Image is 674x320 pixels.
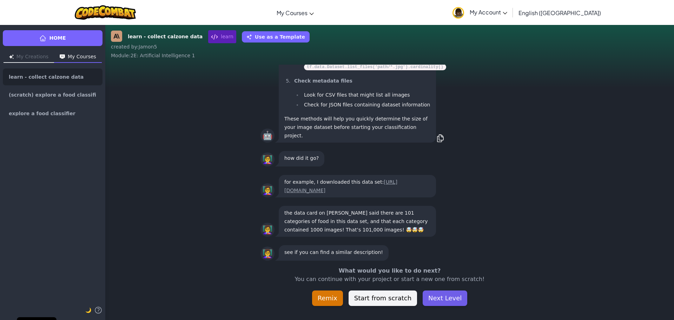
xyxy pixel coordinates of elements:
button: My Creations [4,52,54,63]
span: (scratch) explore a food classifier [9,92,97,98]
p: You can continue with your project or start a new one from scratch! [200,275,579,283]
span: Home [49,34,66,42]
div: Module : 2E: Artificial Intelligence 1 [111,52,668,59]
a: Home [3,30,103,46]
button: Use as a Template [242,31,310,43]
li: Look for CSV files that might list all images [302,91,430,99]
a: My Courses [273,3,317,22]
div: 👩‍🏫 [260,152,275,166]
img: Icon [60,54,65,59]
img: avatar [452,7,464,19]
a: learn - collect calzone data [3,68,103,85]
a: My Account [449,1,511,24]
button: Start from scratch [349,290,417,306]
div: 👩‍🏫 [260,223,275,237]
span: My Account [470,8,507,16]
a: (scratch) explore a food classifier [3,87,103,104]
p: These methods will help you quickly determine the size of your image dataset before starting your... [284,115,430,140]
code: tf.data.Dataset.list_files('path/*.jpg').cardinality() [304,64,446,70]
li: Check for JSON files containing dataset information [302,100,430,109]
span: created by : Jamon5 [111,44,157,50]
p: What would you like to do next? [200,267,579,275]
a: English ([GEOGRAPHIC_DATA]) [515,3,604,22]
img: Claude [111,31,122,42]
span: English ([GEOGRAPHIC_DATA]) [518,9,601,17]
button: Next Level [423,290,467,306]
button: Remix [312,290,343,306]
p: for example, I downloaded this data set: [284,178,430,195]
span: learn - collect calzone data [9,74,84,79]
strong: learn - collect calzone data [128,33,203,40]
div: 👩‍🏫 [260,247,275,261]
span: 🌙 [85,307,91,313]
span: learn [208,30,236,43]
p: see if you can find a similar description! [284,248,383,256]
button: 🌙 [85,306,91,314]
strong: Check metadata files [294,78,352,84]
img: CodeCombat logo [75,5,136,20]
div: 👩‍🏫 [260,183,275,197]
img: Icon [9,54,14,59]
span: My Courses [277,9,308,17]
button: My Courses [54,52,102,63]
p: how did it go? [284,154,319,162]
p: the data card on [PERSON_NAME] said there are 101 categories of food in this data set, and that e... [284,209,430,234]
div: 🤖 [260,129,275,143]
a: explore a food classifier [3,105,103,122]
span: explore a food classifier [9,111,75,116]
